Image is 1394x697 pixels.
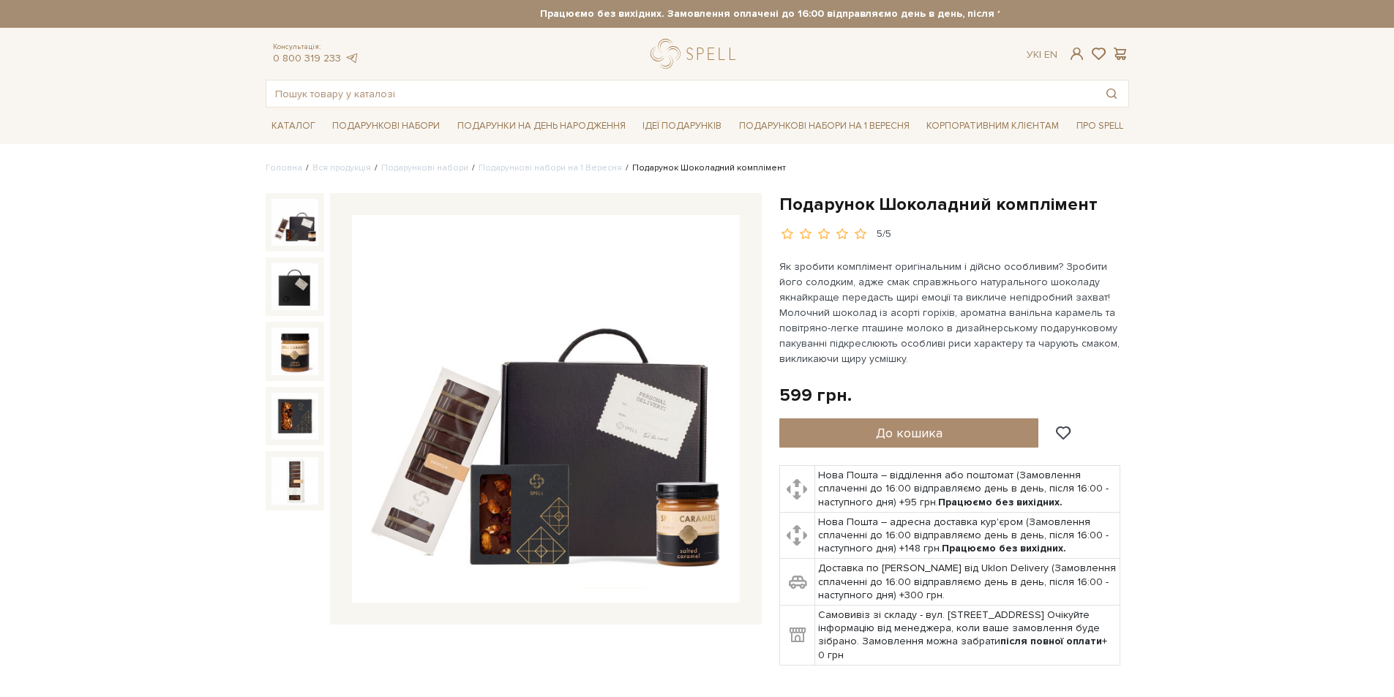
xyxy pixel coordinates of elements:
img: Подарунок Шоколадний комплімент [271,263,318,310]
td: Нова Пошта – відділення або поштомат (Замовлення сплаченні до 16:00 відправляємо день в день, піс... [815,466,1120,513]
a: Вся продукція [312,162,371,173]
img: Подарунок Шоколадний комплімент [352,215,740,603]
td: Доставка по [PERSON_NAME] від Uklon Delivery (Замовлення сплаченні до 16:00 відправляємо день в д... [815,559,1120,606]
div: 5/5 [877,227,891,241]
div: Ук [1027,48,1057,61]
span: | [1039,48,1041,61]
a: Подарункові набори на 1 Вересня [479,162,622,173]
h1: Подарунок Шоколадний комплімент [779,193,1129,216]
a: Корпоративним клієнтам [921,113,1065,138]
a: telegram [345,52,359,64]
a: 0 800 319 233 [273,52,341,64]
a: logo [651,39,742,69]
td: Нова Пошта – адресна доставка кур'єром (Замовлення сплаченні до 16:00 відправляємо день в день, п... [815,512,1120,559]
span: Подарункові набори [326,115,446,137]
b: Працюємо без вихідних. [942,542,1066,554]
a: En [1044,48,1057,61]
span: Каталог [266,115,321,137]
li: Подарунок Шоколадний комплімент [622,162,786,175]
p: Як зробити комплімент оригінальним і дійсно особливим? Зробити його солодким, адже смак справжньо... [779,259,1123,366]
img: Подарунок Шоколадний комплімент [271,393,318,440]
input: Пошук товару у каталозі [266,80,1095,107]
td: Самовивіз зі складу - вул. [STREET_ADDRESS] Очікуйте інформацію від менеджера, коли ваше замовлен... [815,606,1120,666]
a: Подарункові набори на 1 Вересня [733,113,915,138]
span: Подарунки на День народження [451,115,632,137]
strong: Працюємо без вихідних. Замовлення оплачені до 16:00 відправляємо день в день, після 16:00 - насту... [395,7,1259,20]
div: 599 грн. [779,384,852,407]
a: Подарункові набори [381,162,468,173]
button: До кошика [779,418,1039,448]
a: Головна [266,162,302,173]
img: Подарунок Шоколадний комплімент [271,199,318,246]
img: Подарунок Шоколадний комплімент [271,457,318,504]
span: Про Spell [1071,115,1129,137]
span: Консультація: [273,42,359,52]
span: До кошика [876,425,943,441]
b: Працюємо без вихідних. [938,496,1063,508]
span: Ідеї подарунків [637,115,727,137]
img: Подарунок Шоколадний комплімент [271,328,318,374]
button: Пошук товару у каталозі [1095,80,1128,107]
b: після повної оплати [1000,635,1102,647]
